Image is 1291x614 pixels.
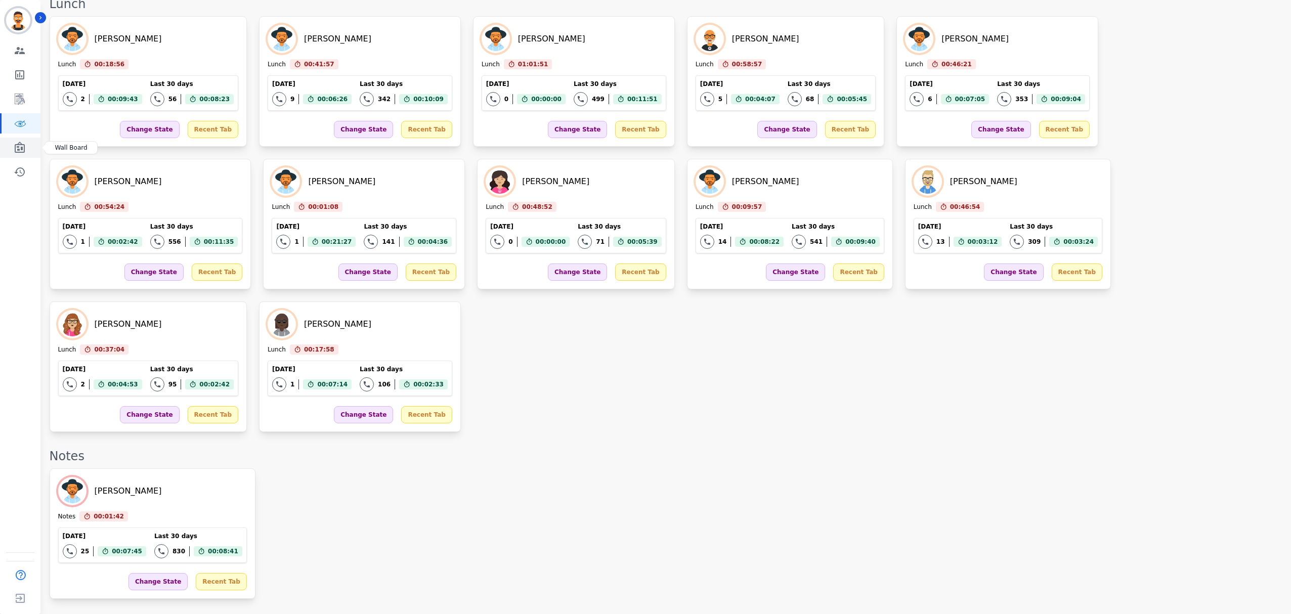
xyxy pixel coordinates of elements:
[334,406,393,423] div: Change State
[413,379,444,389] span: 00:02:33
[914,167,942,196] img: Avatar
[627,237,658,247] span: 00:05:39
[696,25,724,53] img: Avatar
[334,121,393,138] div: Change State
[204,237,234,247] span: 00:11:35
[627,94,658,104] span: 00:11:51
[696,60,714,69] div: Lunch
[360,80,448,88] div: Last 30 days
[749,237,780,247] span: 00:08:22
[955,94,985,104] span: 00:07:05
[192,264,242,281] div: Recent Tab
[95,33,162,45] div: [PERSON_NAME]
[81,547,90,555] div: 25
[1052,264,1102,281] div: Recent Tab
[928,95,932,103] div: 6
[413,94,444,104] span: 00:10:09
[401,406,452,423] div: Recent Tab
[196,573,246,590] div: Recent Tab
[150,80,234,88] div: Last 30 days
[950,202,980,212] span: 00:46:54
[108,237,138,247] span: 00:02:42
[531,94,562,104] span: 00:00:00
[290,95,294,103] div: 9
[94,511,124,521] span: 00:01:42
[950,176,1017,188] div: [PERSON_NAME]
[317,94,348,104] span: 00:06:26
[112,546,142,556] span: 00:07:45
[536,237,566,247] span: 00:00:00
[58,167,87,196] img: Avatar
[63,365,142,373] div: [DATE]
[94,344,124,355] span: 00:37:04
[1028,238,1041,246] div: 309
[322,237,352,247] span: 00:21:27
[154,532,242,540] div: Last 30 days
[304,33,371,45] div: [PERSON_NAME]
[94,202,124,212] span: 00:54:24
[364,223,452,231] div: Last 30 days
[378,380,391,388] div: 106
[825,121,876,138] div: Recent Tab
[508,238,512,246] div: 0
[968,237,998,247] span: 00:03:12
[272,365,352,373] div: [DATE]
[810,238,823,246] div: 541
[522,202,552,212] span: 00:48:52
[128,573,188,590] div: Change State
[58,477,87,505] img: Avatar
[766,264,825,281] div: Change State
[486,167,514,196] img: Avatar
[108,94,138,104] span: 00:09:43
[592,95,605,103] div: 499
[615,264,666,281] div: Recent Tab
[1063,237,1094,247] span: 00:03:24
[173,547,185,555] div: 830
[732,202,762,212] span: 00:09:57
[58,310,87,338] img: Avatar
[63,532,146,540] div: [DATE]
[732,33,799,45] div: [PERSON_NAME]
[905,60,923,69] div: Lunch
[757,121,816,138] div: Change State
[304,344,334,355] span: 00:17:58
[615,121,666,138] div: Recent Tab
[486,203,504,212] div: Lunch
[486,80,566,88] div: [DATE]
[95,176,162,188] div: [PERSON_NAME]
[718,238,727,246] div: 14
[806,95,814,103] div: 68
[1015,95,1028,103] div: 353
[1039,121,1090,138] div: Recent Tab
[308,176,375,188] div: [PERSON_NAME]
[268,25,296,53] img: Avatar
[50,448,1281,464] div: Notes
[1010,223,1098,231] div: Last 30 days
[81,95,85,103] div: 2
[360,365,448,373] div: Last 30 days
[732,59,762,69] span: 00:58:57
[406,264,456,281] div: Recent Tab
[304,318,371,330] div: [PERSON_NAME]
[317,379,348,389] span: 00:07:14
[272,203,290,212] div: Lunch
[124,264,184,281] div: Change State
[168,238,181,246] div: 556
[58,345,76,355] div: Lunch
[58,60,76,69] div: Lunch
[845,237,876,247] span: 00:09:40
[910,80,989,88] div: [DATE]
[548,121,607,138] div: Change State
[208,546,238,556] span: 00:08:41
[548,264,607,281] div: Change State
[81,238,85,246] div: 1
[700,223,784,231] div: [DATE]
[971,121,1030,138] div: Change State
[482,60,500,69] div: Lunch
[188,121,238,138] div: Recent Tab
[63,223,142,231] div: [DATE]
[276,223,356,231] div: [DATE]
[120,406,179,423] div: Change State
[168,380,177,388] div: 95
[941,59,972,69] span: 00:46:21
